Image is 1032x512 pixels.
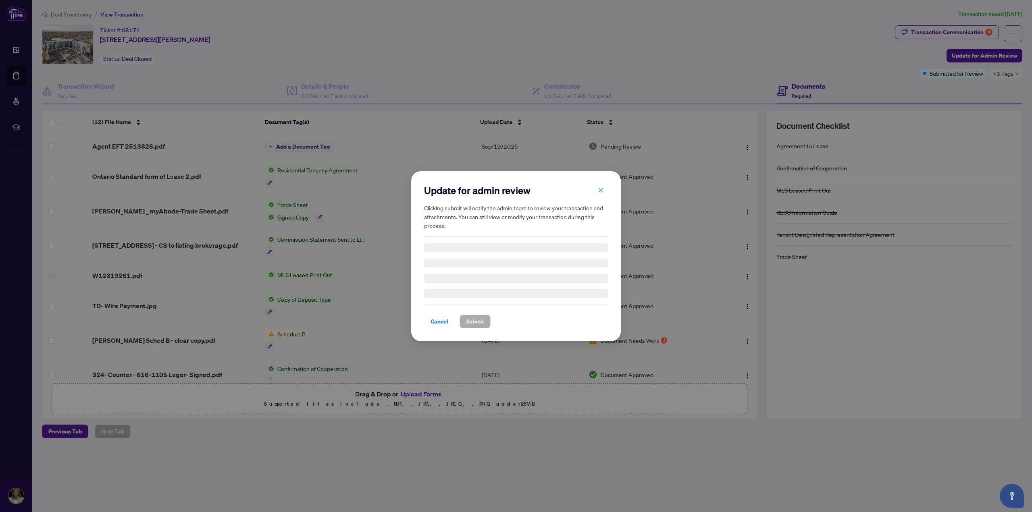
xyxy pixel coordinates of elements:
h2: Update for admin review [424,184,608,197]
h5: Clicking submit will notify the admin team to review your transaction and attachments. You can st... [424,203,608,230]
span: close [598,187,603,193]
button: Open asap [1000,484,1024,508]
button: Cancel [424,315,455,328]
span: Cancel [431,315,448,328]
button: Submit [460,315,491,328]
